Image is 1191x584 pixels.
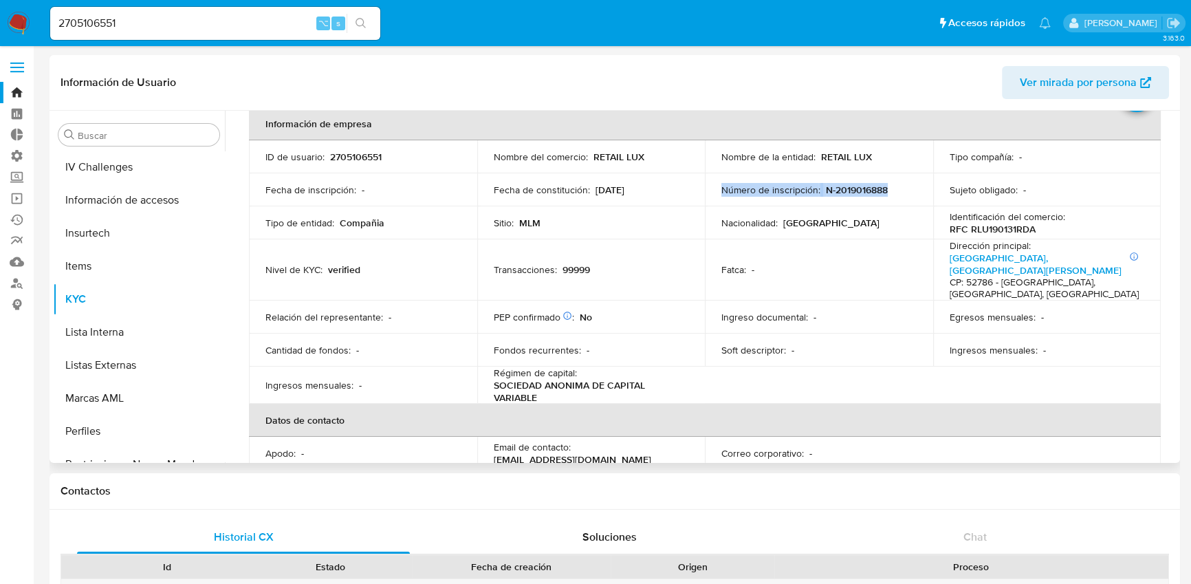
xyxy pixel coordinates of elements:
p: - [813,311,816,323]
p: N-2019016888 [826,184,888,196]
span: Chat [963,529,987,545]
p: SOCIEDAD ANONIMA DE CAPITAL VARIABLE [494,379,684,404]
p: [EMAIL_ADDRESS][DOMAIN_NAME] [494,453,651,466]
p: Nivel de KYC : [265,263,323,276]
div: Id [95,560,239,574]
div: Origen [620,560,764,574]
p: - [356,344,359,356]
button: Listas Externas [53,349,225,382]
p: - [752,263,754,276]
p: - [809,447,812,459]
p: Compañia [340,217,384,229]
p: [GEOGRAPHIC_DATA] [783,217,879,229]
p: Email de contacto : [494,441,571,453]
p: - [389,311,391,323]
button: search-icon [347,14,375,33]
a: Notificaciones [1039,17,1051,29]
h4: CP: 52786 - [GEOGRAPHIC_DATA], [GEOGRAPHIC_DATA], [GEOGRAPHIC_DATA] [950,277,1139,301]
p: ID de usuario : [265,151,325,163]
p: verified [328,263,360,276]
p: Egresos mensuales : [950,311,1036,323]
span: ⌥ [318,17,328,30]
p: No [580,311,592,323]
p: - [587,344,589,356]
p: Identificación del comercio : [950,210,1065,223]
p: Tipo compañía : [950,151,1014,163]
p: Fecha de inscripción : [265,184,356,196]
button: Insurtech [53,217,225,250]
h1: Contactos [61,484,1169,498]
p: Transacciones : [494,263,557,276]
p: - [1023,184,1026,196]
p: Cantidad de fondos : [265,344,351,356]
p: Ingresos mensuales : [265,379,353,391]
button: Información de accesos [53,184,225,217]
p: Tipo de entidad : [265,217,334,229]
div: Fecha de creación [422,560,602,574]
p: Dirección principal : [950,239,1031,252]
p: Nombre de la entidad : [721,151,816,163]
button: IV Challenges [53,151,225,184]
button: Items [53,250,225,283]
span: s [336,17,340,30]
p: Apodo : [265,447,296,459]
p: - [301,447,304,459]
p: Fecha de constitución : [494,184,590,196]
p: MLM [519,217,540,229]
p: Fatca : [721,263,746,276]
p: PEP confirmado : [494,311,574,323]
p: Correo corporativo : [721,447,804,459]
p: - [1019,151,1022,163]
p: RETAIL LUX [593,151,644,163]
p: - [1041,311,1044,323]
p: - [359,379,362,391]
p: - [791,344,794,356]
a: Salir [1166,16,1181,30]
div: Proceso [784,560,1159,574]
input: Buscar usuario o caso... [50,14,380,32]
span: Historial CX [213,529,273,545]
button: Restricciones Nuevo Mundo [53,448,225,481]
p: Relación del representante : [265,311,383,323]
button: Buscar [64,129,75,140]
p: Nombre del comercio : [494,151,588,163]
th: Información de empresa [249,107,1161,140]
button: Ver mirada por persona [1002,66,1169,99]
p: Ingreso documental : [721,311,808,323]
p: - [362,184,364,196]
p: 2705106551 [330,151,382,163]
p: 99999 [562,263,590,276]
p: Sujeto obligado : [950,184,1018,196]
button: KYC [53,283,225,316]
p: Soft descriptor : [721,344,786,356]
p: Régimen de capital : [494,367,577,379]
button: Lista Interna [53,316,225,349]
th: Datos de contacto [249,404,1161,437]
p: - [1043,344,1046,356]
p: Nacionalidad : [721,217,778,229]
span: Accesos rápidos [948,16,1025,30]
p: Fondos recurrentes : [494,344,581,356]
span: Soluciones [582,529,636,545]
p: RFC RLU190131RDA [950,223,1036,235]
p: RETAIL LUX [821,151,872,163]
p: Sitio : [494,217,514,229]
span: Ver mirada por persona [1020,66,1137,99]
h1: Información de Usuario [61,76,176,89]
p: Ingresos mensuales : [950,344,1038,356]
button: Perfiles [53,415,225,448]
a: [GEOGRAPHIC_DATA], [GEOGRAPHIC_DATA][PERSON_NAME] [950,251,1122,277]
input: Buscar [78,129,214,142]
p: matiassebastian.miranda@mercadolibre.com [1084,17,1161,30]
button: Marcas AML [53,382,225,415]
p: Número de inscripción : [721,184,820,196]
div: Estado [258,560,402,574]
p: [DATE] [595,184,624,196]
